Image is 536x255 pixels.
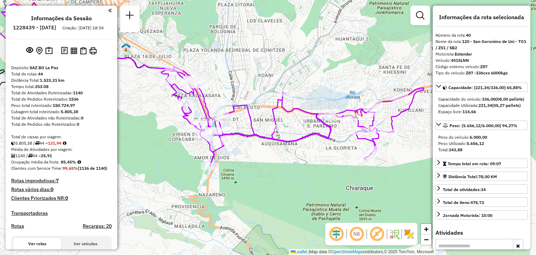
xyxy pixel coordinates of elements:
[482,96,496,102] strong: 336,00
[308,249,310,254] span: |
[332,249,361,254] a: OpenStreetMap
[421,224,431,234] a: Zoom in
[61,159,76,165] strong: 85,45%
[77,122,79,127] strong: 0
[11,154,15,158] i: Total de Atividades
[11,121,112,127] div: Total de Pedidos não Roteirizados:
[51,186,53,192] strong: 0
[421,234,431,245] a: Zoom out
[492,103,521,108] strong: (05,27 pallets)
[480,64,487,69] strong: Z87
[435,159,528,168] a: Tempo total em rota: 09:07
[56,177,59,184] strong: 7
[413,8,427,22] a: Exibir filtros
[79,46,88,56] button: Visualizar Romaneio
[462,109,476,114] strong: 114,66
[69,46,79,55] button: Visualizar relatório de Roteirização
[438,109,525,115] div: Espaço livre:
[449,147,462,152] strong: 343,88
[435,121,528,130] a: Peso: (5.656,12/6.000,00) 94,27%
[81,115,83,121] strong: 0
[13,24,56,31] h6: 1228439 - [DATE]
[38,71,43,76] strong: 44
[443,199,484,206] div: Total de itens:
[108,6,112,14] a: Clique aqui para minimizar o painel
[61,238,110,250] button: Ver veículos
[478,174,497,179] span: 78,00 KM
[28,154,32,158] i: Total de rotas
[470,134,487,140] strong: 6.000,00
[11,223,24,229] h4: Rotas
[348,226,365,242] span: Ocultar NR
[11,134,112,140] div: Total de caixas por viagem:
[435,64,528,70] div: Código externo veículo:
[63,141,66,145] i: Meta Caixas/viagem: 206,60 Diferença: -74,66
[435,82,528,92] a: Capacidade: (221,34/336,00) 65,88%
[11,210,112,216] h4: Transportadoras
[11,65,112,71] div: Depósito:
[11,195,112,201] h4: Clientes Priorizados NR:
[291,249,307,254] a: Leaflet
[11,77,112,83] div: Distância Total:
[455,51,472,57] strong: Estandar
[435,229,528,236] h4: Atividades
[424,235,429,244] span: −
[435,131,528,156] div: Peso: (5.656,12/6.000,00) 94,27%
[88,46,98,56] button: Imprimir Rotas
[65,195,68,201] strong: 0
[62,166,78,171] strong: 99,65%
[443,174,497,180] div: Distância Total:
[435,172,528,181] a: Distância Total:78,00 KM
[40,78,65,83] strong: 1.523,31 km
[389,228,400,240] img: Fluxo de ruas
[73,90,83,95] strong: 1140
[435,70,528,76] div: Tipo do veículo:
[481,187,486,192] strong: 34
[11,166,62,171] span: Clientes com Service Time:
[25,45,35,56] button: Exibir sessão original
[123,8,137,24] a: Nova sessão e pesquisa
[121,43,131,52] img: UDC - La Paz
[11,109,112,115] div: Cubagem total roteirizado:
[470,200,484,205] strong: 478,73
[435,39,526,50] strong: 120 - San Geronimo de Uni - TO1 / Z51 / SB2
[11,159,59,165] span: Ocupação média da frota:
[11,153,112,159] div: 1140 / 44 =
[448,161,501,166] span: Tempo total em rota: 09:07
[467,141,484,146] strong: 5.656,12
[69,96,79,102] strong: 1536
[435,51,528,57] div: Motorista:
[466,70,508,75] strong: Z87 -336cxs 6000kgs
[60,25,106,31] div: Criação: [DATE] 18:54
[11,90,112,96] div: Total de Atividades Roteirizadas:
[11,102,112,109] div: Peso total roteirizado:
[435,57,528,64] div: Veículo:
[11,96,112,102] div: Total de Pedidos Roteirizados:
[11,187,112,192] h4: Rotas vários dias:
[435,32,528,38] div: Número da rota:
[435,210,528,220] a: Jornada Motorista: 10:00
[438,96,525,102] div: Capacidade do veículo:
[35,45,44,56] button: Centralizar mapa no depósito ou ponto de apoio
[77,160,81,164] em: Média calculada utilizando a maior ocupação (%Peso ou %Cubagem) de cada rota da sessão. Rotas cro...
[78,166,107,171] strong: (1136 de 1140)
[368,226,385,242] span: Exibir rótulo
[48,140,61,146] strong: 131,94
[478,103,492,108] strong: 221,34
[289,249,435,255] div: Map data © contributors,© 2025 TomTom, Microsoft
[451,58,469,63] strong: 4515LNN
[403,228,415,240] img: Exibir/Ocultar setores
[496,96,524,102] strong: (08,00 pallets)
[443,187,486,192] span: Total de atividades:
[448,85,522,90] span: Capacidade: (221,34/336,00) 65,88%
[11,140,112,146] div: 5.805,38 / 44 =
[438,140,525,147] div: Peso Utilizado:
[438,147,525,153] div: Total:
[53,103,75,108] strong: 150.724,97
[11,71,112,77] div: Total de rotas:
[61,109,78,114] strong: 5.805,38
[83,223,112,229] h4: Recargas: 20
[60,45,69,56] button: Logs desbloquear sessão
[11,178,112,184] h4: Rotas improdutivas:
[13,238,61,250] button: Ver rotas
